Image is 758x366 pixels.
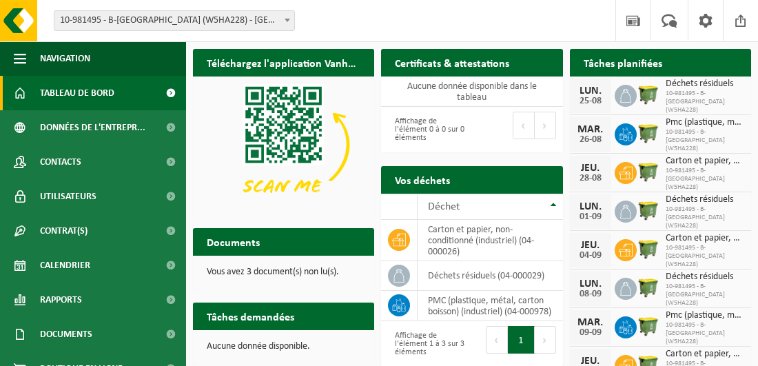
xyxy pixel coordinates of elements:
[388,325,465,363] div: Affichage de l'élément 1 à 3 sur 3 éléments
[666,167,744,192] span: 10-981495 - B-[GEOGRAPHIC_DATA] (W5HA228)
[418,291,562,321] td: PMC (plastique, métal, carton boisson) (industriel) (04-000978)
[577,212,604,222] div: 01-09
[577,163,604,174] div: JEU.
[207,267,360,277] p: Vous avez 3 document(s) non lu(s).
[666,128,744,153] span: 10-981495 - B-[GEOGRAPHIC_DATA] (W5HA228)
[40,145,81,179] span: Contacts
[637,276,660,299] img: WB-1100-HPE-GN-51
[577,174,604,183] div: 28-08
[193,228,274,255] h2: Documents
[666,283,744,307] span: 10-981495 - B-[GEOGRAPHIC_DATA] (W5HA228)
[637,121,660,145] img: WB-1100-HPE-GN-51
[577,124,604,135] div: MAR.
[577,251,604,261] div: 04-09
[577,240,604,251] div: JEU.
[40,248,90,283] span: Calendrier
[193,77,374,213] img: Download de VHEPlus App
[666,90,744,114] span: 10-981495 - B-[GEOGRAPHIC_DATA] (W5HA228)
[637,237,660,261] img: WB-1100-HPE-GN-51
[40,76,114,110] span: Tableau de bord
[193,303,308,329] h2: Tâches demandées
[54,11,294,30] span: 10-981495 - B-ST GARE MARCHIENNE AU PONT (W5HA228) - MARCHIENNE-AU-PONT
[666,272,744,283] span: Déchets résiduels
[381,49,523,76] h2: Certificats & attestations
[577,289,604,299] div: 08-09
[418,220,562,261] td: carton et papier, non-conditionné (industriel) (04-000026)
[637,199,660,222] img: WB-1100-HPE-GN-51
[54,10,295,31] span: 10-981495 - B-ST GARE MARCHIENNE AU PONT (W5HA228) - MARCHIENNE-AU-PONT
[381,77,562,107] td: Aucune donnée disponible dans le tableau
[40,283,82,317] span: Rapports
[666,194,744,205] span: Déchets résiduels
[666,156,744,167] span: Carton et papier, non-conditionné (industriel)
[666,205,744,230] span: 10-981495 - B-[GEOGRAPHIC_DATA] (W5HA228)
[577,135,604,145] div: 26-08
[508,326,535,354] button: 1
[577,317,604,328] div: MAR.
[666,349,744,360] span: Carton et papier, non-conditionné (industriel)
[535,112,556,139] button: Next
[381,166,464,193] h2: Vos déchets
[666,244,744,269] span: 10-981495 - B-[GEOGRAPHIC_DATA] (W5HA228)
[577,328,604,338] div: 09-09
[535,326,556,354] button: Next
[193,49,374,76] h2: Téléchargez l'application Vanheede+ maintenant!
[428,201,460,212] span: Déchet
[418,261,562,291] td: déchets résiduels (04-000029)
[666,321,744,346] span: 10-981495 - B-[GEOGRAPHIC_DATA] (W5HA228)
[666,233,744,244] span: Carton et papier, non-conditionné (industriel)
[577,201,604,212] div: LUN.
[637,314,660,338] img: WB-1100-HPE-GN-51
[513,112,535,139] button: Previous
[40,214,88,248] span: Contrat(s)
[577,278,604,289] div: LUN.
[570,49,676,76] h2: Tâches planifiées
[577,96,604,106] div: 25-08
[666,79,744,90] span: Déchets résiduels
[577,85,604,96] div: LUN.
[666,310,744,321] span: Pmc (plastique, métal, carton boisson) (industriel)
[40,317,92,352] span: Documents
[207,342,360,352] p: Aucune donnée disponible.
[40,110,145,145] span: Données de l'entrepr...
[666,117,744,128] span: Pmc (plastique, métal, carton boisson) (industriel)
[388,110,465,149] div: Affichage de l'élément 0 à 0 sur 0 éléments
[637,160,660,183] img: WB-1100-HPE-GN-51
[40,41,90,76] span: Navigation
[637,83,660,106] img: WB-1100-HPE-GN-51
[486,326,508,354] button: Previous
[40,179,96,214] span: Utilisateurs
